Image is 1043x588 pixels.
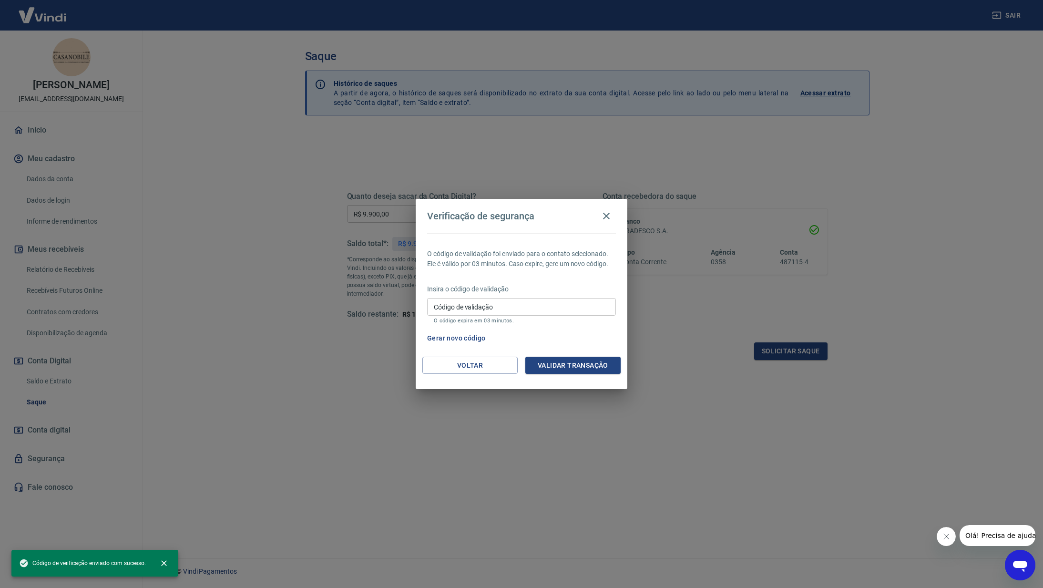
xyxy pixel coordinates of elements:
[1005,550,1035,580] iframe: Button to launch messaging window
[960,525,1035,546] iframe: Message from company
[153,553,174,574] button: close
[422,357,518,374] button: Voltar
[937,527,956,546] iframe: Close message
[6,7,80,14] span: Olá! Precisa de ajuda?
[434,318,609,324] p: O código expira em 03 minutos.
[427,249,616,269] p: O código de validação foi enviado para o contato selecionado. Ele é válido por 03 minutos. Caso e...
[427,210,534,222] h4: Verificação de segurança
[427,284,616,294] p: Insira o código de validação
[525,357,621,374] button: Validar transação
[423,330,490,347] button: Gerar novo código
[19,558,146,568] span: Código de verificação enviado com sucesso.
